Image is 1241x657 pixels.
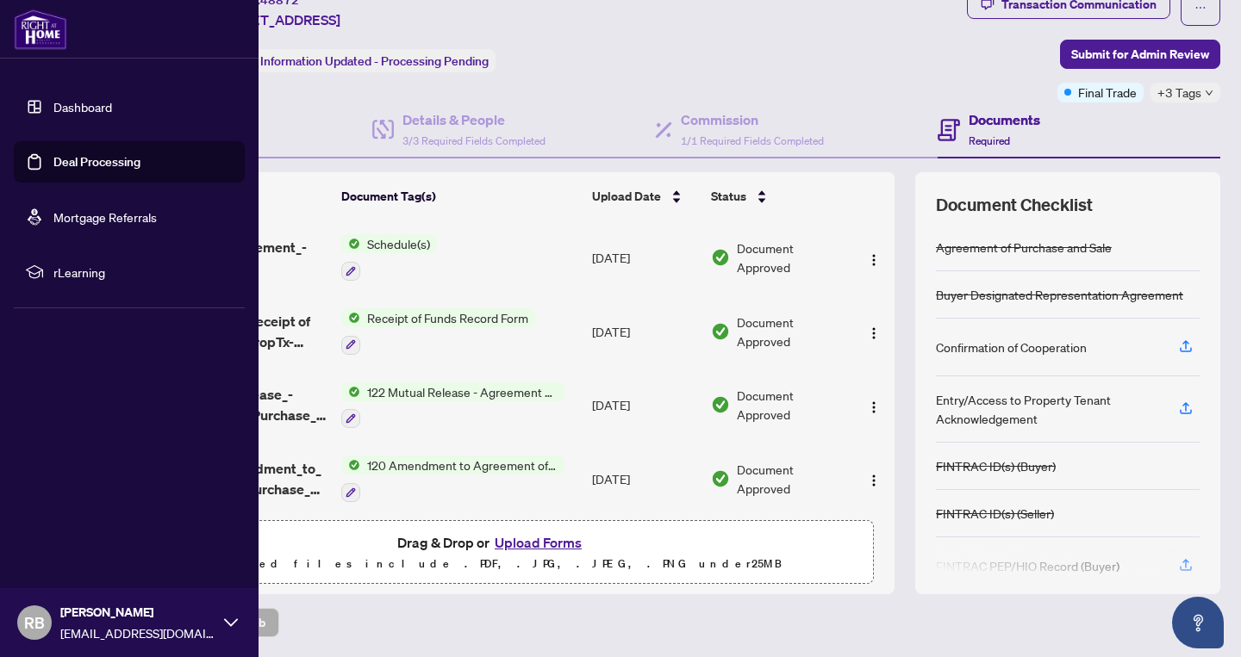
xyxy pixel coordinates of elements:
span: rLearning [53,263,233,282]
span: Required [969,134,1010,147]
span: Document Approved [737,313,845,350]
img: Logo [867,400,881,414]
button: Logo [860,244,888,271]
span: Drag & Drop orUpload FormsSupported files include .PDF, .JPG, .JPEG, .PNG under25MB [111,521,873,585]
button: Logo [860,391,888,418]
button: Submit for Admin Review [1060,40,1220,69]
img: Status Icon [341,382,360,401]
td: [DATE] [585,220,704,294]
img: Logo [867,253,881,267]
span: +3 Tags [1157,83,1201,102]
span: ellipsis [1194,2,1207,14]
img: Status Icon [341,456,360,474]
button: Logo [860,465,888,493]
span: Submit for Admin Review [1071,40,1209,68]
img: Status Icon [341,308,360,327]
span: Status [711,187,746,206]
span: Document Checklist [936,193,1093,217]
span: [PERSON_NAME] [60,603,215,622]
span: 120 Amendment to Agreement of Purchase and Sale [360,456,564,474]
a: Deal Processing [53,154,140,170]
span: 1/1 Required Fields Completed [681,134,824,147]
td: [DATE] [585,369,704,443]
button: Status IconSchedule(s) [341,234,437,281]
span: [EMAIL_ADDRESS][DOMAIN_NAME] [60,623,215,642]
img: Document Status [711,248,730,267]
button: Status Icon122 Mutual Release - Agreement of Purchase and Sale [341,382,564,429]
button: Status IconReceipt of Funds Record Form [341,308,535,355]
span: down [1205,89,1213,97]
span: Drag & Drop or [397,531,587,554]
span: Final Trade [1078,83,1137,102]
td: [DATE] [585,442,704,516]
img: Logo [867,474,881,487]
img: logo [14,9,67,50]
button: Open asap [1172,597,1224,648]
div: Confirmation of Cooperation [936,338,1087,356]
span: Information Updated - Processing Pending [260,53,489,69]
span: Receipt of Funds Record Form [360,308,535,327]
span: Document Approved [737,386,845,424]
a: Dashboard [53,99,112,115]
div: Status: [214,49,496,72]
td: [DATE] [585,294,704,369]
a: Mortgage Referrals [53,209,157,225]
div: Buyer Designated Representation Agreement [936,285,1183,304]
img: Document Status [711,469,730,488]
span: 122 Mutual Release - Agreement of Purchase and Sale [360,382,564,401]
button: Upload Forms [490,531,587,554]
img: Status Icon [341,234,360,253]
p: Supported files include .PDF, .JPG, .JPEG, .PNG under 25 MB [122,554,863,574]
span: Schedule(s) [360,234,437,253]
img: Document Status [711,322,730,341]
span: [STREET_ADDRESS] [214,9,340,30]
span: Document Approved [737,460,845,498]
th: Upload Date [585,172,704,220]
img: Logo [867,326,881,340]
img: Document Status [711,395,730,414]
span: 3/3 Required Fields Completed [402,134,546,147]
button: Status Icon120 Amendment to Agreement of Purchase and Sale [341,456,564,502]
div: Entry/Access to Property Tenant Acknowledgement [936,390,1158,428]
div: Agreement of Purchase and Sale [936,238,1112,257]
h4: Details & People [402,109,546,130]
div: FINTRAC ID(s) (Seller) [936,504,1054,523]
span: Upload Date [592,187,661,206]
button: Logo [860,318,888,345]
h4: Commission [681,109,824,130]
span: Document Approved [737,239,845,276]
th: Document Tag(s) [334,172,586,220]
span: RB [24,611,45,635]
th: Status [704,172,852,220]
h4: Documents [969,109,1040,130]
div: FINTRAC ID(s) (Buyer) [936,456,1056,475]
